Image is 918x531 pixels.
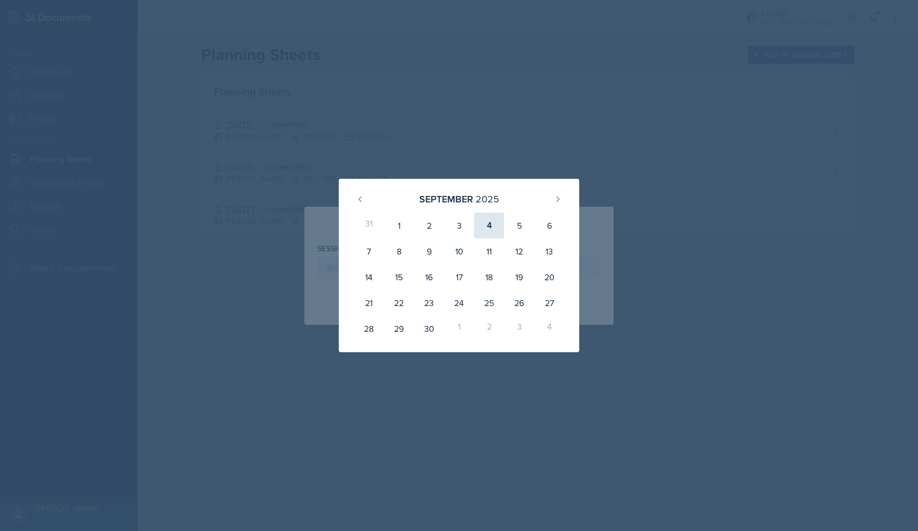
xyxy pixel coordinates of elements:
[474,316,504,341] div: 2
[474,238,504,264] div: 11
[444,213,474,238] div: 3
[444,264,474,290] div: 17
[534,264,564,290] div: 20
[474,213,504,238] div: 4
[354,238,384,264] div: 7
[504,213,534,238] div: 5
[414,264,444,290] div: 16
[354,213,384,238] div: 31
[354,264,384,290] div: 14
[414,290,444,316] div: 23
[474,290,504,316] div: 25
[444,290,474,316] div: 24
[504,316,534,341] div: 3
[384,238,414,264] div: 8
[504,264,534,290] div: 19
[414,316,444,341] div: 30
[534,213,564,238] div: 6
[504,290,534,316] div: 26
[384,290,414,316] div: 22
[419,192,473,206] div: September
[534,238,564,264] div: 13
[476,192,499,206] div: 2025
[534,290,564,316] div: 27
[444,316,474,341] div: 1
[444,238,474,264] div: 10
[414,213,444,238] div: 2
[384,316,414,341] div: 29
[384,213,414,238] div: 1
[384,264,414,290] div: 15
[414,238,444,264] div: 9
[474,264,504,290] div: 18
[354,316,384,341] div: 28
[534,316,564,341] div: 4
[354,290,384,316] div: 21
[504,238,534,264] div: 12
